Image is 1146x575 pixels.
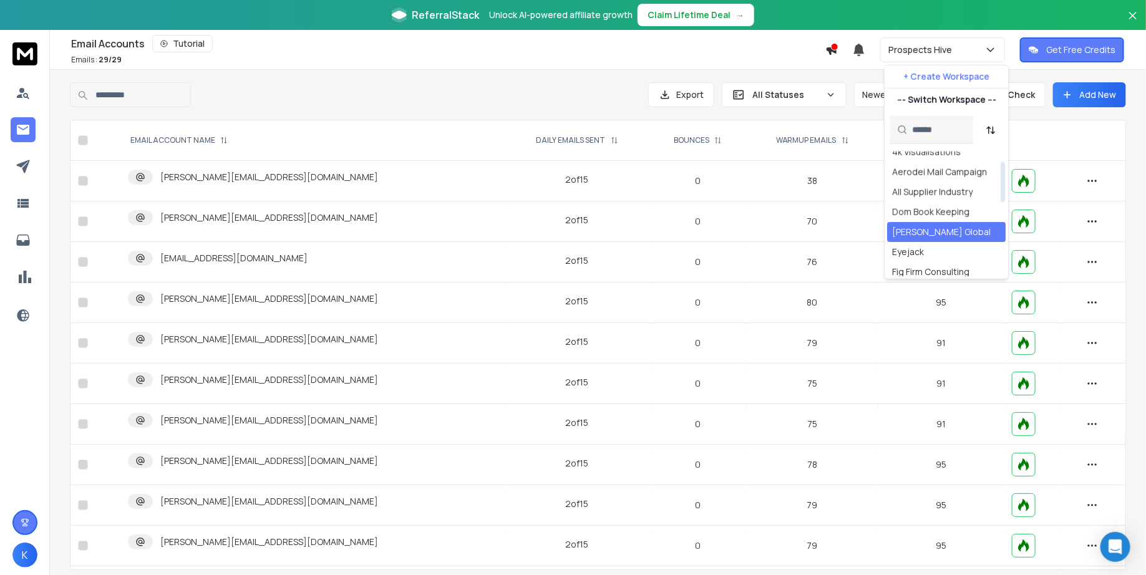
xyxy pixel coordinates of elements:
p: 0 [657,499,739,511]
div: Email Accounts [71,35,825,52]
div: 2 of 15 [566,254,589,267]
p: Get Free Credits [1046,44,1115,56]
p: [PERSON_NAME][EMAIL_ADDRESS][DOMAIN_NAME] [160,171,378,183]
p: 0 [657,175,739,187]
p: + Create Workspace [904,70,990,83]
p: [PERSON_NAME][EMAIL_ADDRESS][DOMAIN_NAME] [160,211,378,224]
td: 75 [746,364,878,404]
button: Tutorial [152,35,213,52]
td: 95 [878,485,1004,526]
div: 2 of 15 [566,173,589,186]
td: 38 [746,161,878,201]
td: 95 [878,161,1004,201]
p: [PERSON_NAME][EMAIL_ADDRESS][DOMAIN_NAME] [160,495,378,508]
button: K [12,543,37,568]
p: Emails : [71,55,122,65]
div: 4k Visualisations [893,146,961,158]
td: 76 [746,242,878,283]
p: [PERSON_NAME][EMAIL_ADDRESS][DOMAIN_NAME] [160,536,378,548]
td: 91 [878,404,1004,445]
p: [PERSON_NAME][EMAIL_ADDRESS][DOMAIN_NAME] [160,374,378,386]
div: [PERSON_NAME] Global [893,226,991,238]
p: Unlock AI-powered affiliate growth [489,9,633,21]
p: 0 [657,418,739,430]
div: 2 of 15 [566,417,589,429]
p: [PERSON_NAME][EMAIL_ADDRESS][DOMAIN_NAME] [160,292,378,305]
div: 2 of 15 [566,214,589,226]
div: 2 of 15 [566,336,589,348]
td: 79 [746,526,878,566]
span: 29 / 29 [99,54,122,65]
div: Aerodei Mail Campaign [893,166,988,178]
td: 79 [746,323,878,364]
td: 95 [878,526,1004,566]
div: 2 of 15 [566,295,589,307]
td: 91 [878,364,1004,404]
button: Get Free Credits [1020,37,1124,62]
p: [PERSON_NAME][EMAIL_ADDRESS][DOMAIN_NAME] [160,414,378,427]
p: [PERSON_NAME][EMAIL_ADDRESS][DOMAIN_NAME] [160,455,378,467]
td: 95 [878,242,1004,283]
button: Add New [1053,82,1126,107]
button: Sort by Sort A-Z [979,117,1004,142]
td: 95 [878,283,1004,323]
td: 80 [746,283,878,323]
p: 0 [657,256,739,268]
button: Export [648,82,714,107]
p: Prospects Hive [888,44,957,56]
button: Claim Lifetime Deal→ [638,4,754,26]
td: 70 [746,201,878,242]
td: 91 [878,323,1004,364]
p: --- Switch Workspace --- [897,94,996,106]
p: [EMAIL_ADDRESS][DOMAIN_NAME] [160,252,308,264]
p: 0 [657,215,739,228]
div: Dom Book Keeping [893,206,970,218]
div: EMAIL ACCOUNT NAME [130,135,228,145]
div: 2 of 15 [566,457,589,470]
td: 75 [746,404,878,445]
div: 2 of 15 [566,376,589,389]
td: 95 [878,445,1004,485]
p: 0 [657,539,739,552]
p: DAILY EMAILS SENT [537,135,606,145]
span: → [736,9,744,21]
p: 0 [657,337,739,349]
td: 79 [746,485,878,526]
p: 0 [657,458,739,471]
button: Newest [854,82,935,107]
div: All Supplier Industry [893,186,973,198]
p: WARMUP EMAILS [776,135,837,145]
button: Close banner [1125,7,1141,37]
td: 78 [746,445,878,485]
div: Open Intercom Messenger [1100,532,1130,562]
button: + Create Workspace [885,65,1009,88]
span: ReferralStack [412,7,479,22]
p: All Statuses [752,89,821,101]
p: BOUNCES [674,135,709,145]
p: 0 [657,377,739,390]
p: 0 [657,296,739,309]
div: Fig Firm Consulting [893,266,970,278]
td: 95 [878,201,1004,242]
div: Eyejack [893,246,925,258]
div: 2 of 15 [566,498,589,510]
p: [PERSON_NAME][EMAIL_ADDRESS][DOMAIN_NAME] [160,333,378,345]
div: 2 of 15 [566,538,589,551]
